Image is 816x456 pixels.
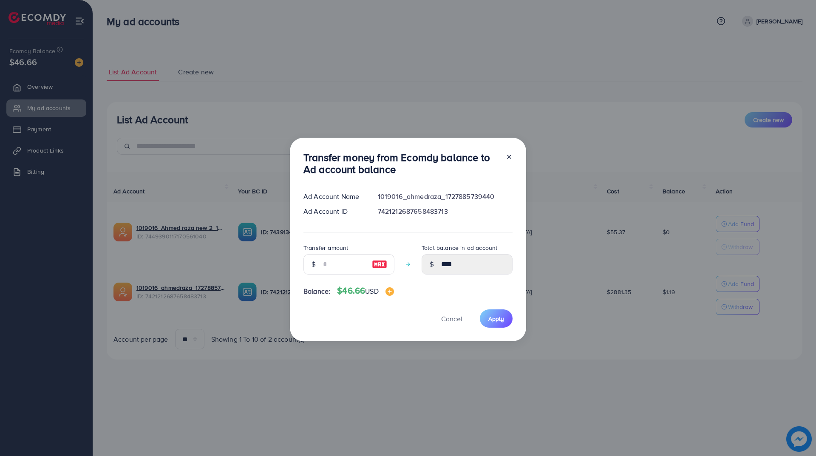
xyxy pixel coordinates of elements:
label: Total balance in ad account [422,244,497,252]
button: Cancel [431,309,473,328]
div: Ad Account Name [297,192,371,201]
img: image [385,287,394,296]
span: USD [365,286,378,296]
div: 7421212687658483713 [371,207,519,216]
button: Apply [480,309,513,328]
label: Transfer amount [303,244,348,252]
div: 1019016_ahmedraza_1727885739440 [371,192,519,201]
img: image [372,259,387,269]
h3: Transfer money from Ecomdy balance to Ad account balance [303,151,499,176]
div: Ad Account ID [297,207,371,216]
span: Balance: [303,286,330,296]
h4: $46.66 [337,286,394,296]
span: Cancel [441,314,462,323]
span: Apply [488,314,504,323]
